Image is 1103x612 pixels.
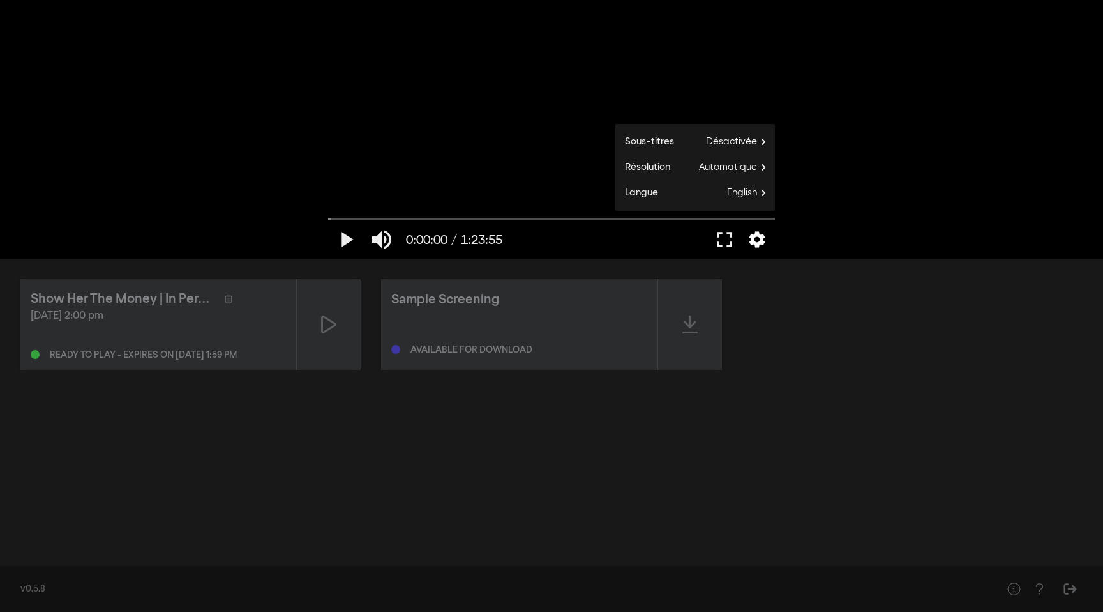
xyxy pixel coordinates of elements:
div: Available for download [410,346,532,355]
div: Show Her The Money | In Person [31,289,214,309]
span: English [727,183,775,203]
span: Résolution [615,160,670,175]
button: Visionner [328,220,364,259]
span: Sous-titres [615,135,674,149]
button: Plus de paramètres [742,220,772,259]
span: Automatique [699,158,775,177]
button: Résolution [615,155,775,180]
button: Sous-titres [615,129,775,155]
div: Sample Screening [391,290,499,309]
button: Couper le son [364,220,400,259]
div: Ready to play - expires on [DATE] 1:59 pm [50,351,237,360]
span: Langue [615,186,658,201]
button: Help [1026,576,1052,602]
button: 0:00:00 / 1:23:55 [400,220,509,259]
div: v0.5.8 [20,583,975,596]
div: [DATE] 2:00 pm [31,309,286,324]
span: Désactivée [706,132,775,151]
button: Help [1001,576,1026,602]
button: Langue [615,180,775,206]
button: Plein écran [707,220,742,259]
button: Sign Out [1057,576,1083,602]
